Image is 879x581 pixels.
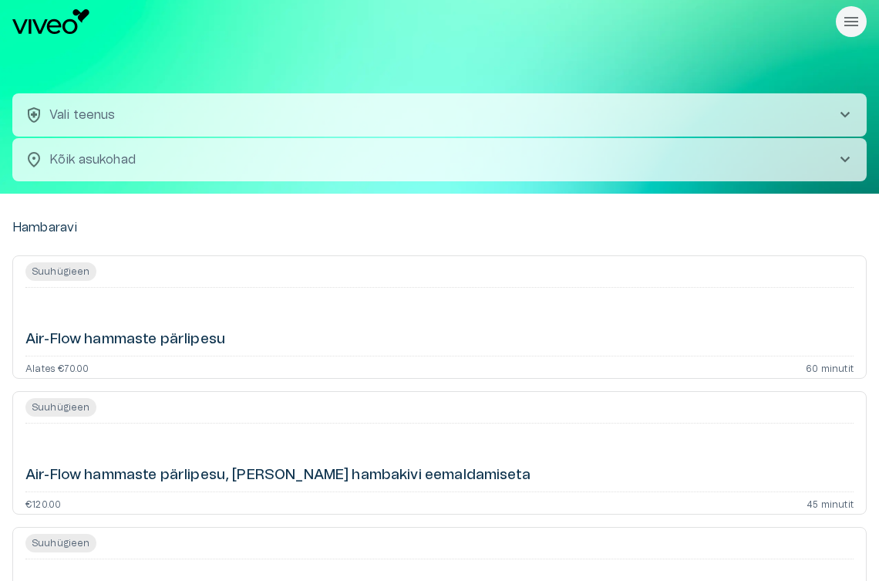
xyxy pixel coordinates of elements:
[25,536,96,550] span: Suuhügieen
[836,150,854,169] span: chevron_right
[12,93,867,137] button: health_and_safetyVali teenuschevron_right
[836,106,854,124] span: chevron_right
[25,265,96,279] span: Suuhügieen
[25,330,225,350] h6: Air-Flow hammaste pärlipesu
[806,363,854,372] p: 60 minutit
[49,106,116,124] p: Vali teenus
[25,498,61,508] p: €120.00
[12,9,830,34] a: Navigate to homepage
[25,466,530,485] h6: Air-Flow hammaste pärlipesu, [PERSON_NAME] hambakivi eemaldamiseta
[807,498,854,508] p: 45 minutit
[836,6,867,37] button: Rippmenüü nähtavus
[25,106,43,124] span: health_and_safety
[49,150,811,169] p: Kõik asukohad
[12,218,77,237] p: Hambaravi
[12,9,89,34] img: Viveo logo
[25,363,89,372] p: Alates €70.00
[25,150,43,169] span: location_on
[12,391,867,515] a: Open service booking details
[25,400,96,414] span: Suuhügieen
